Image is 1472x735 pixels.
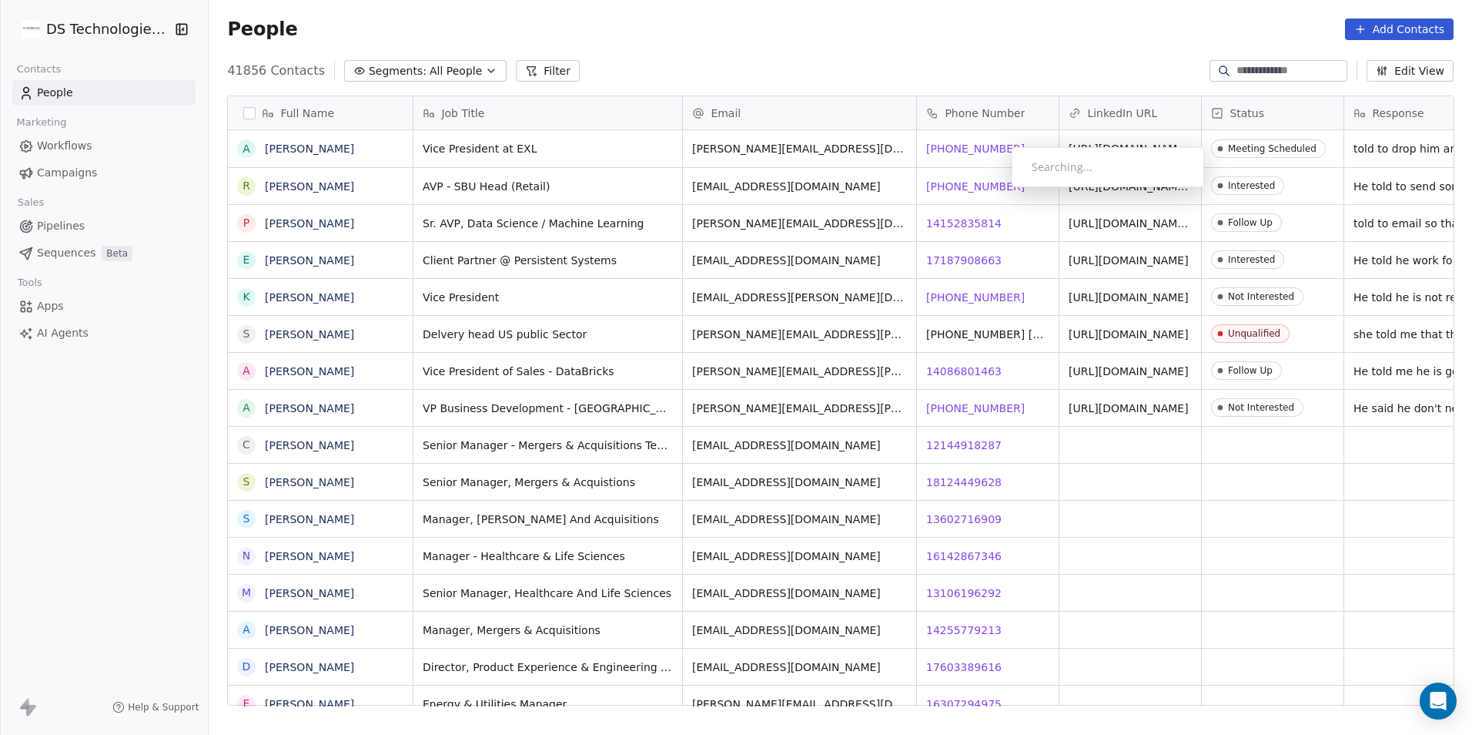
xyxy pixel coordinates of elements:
span: Manager, [PERSON_NAME] And Acquisitions [423,512,673,527]
span: 12144918287 [926,438,1002,453]
span: AI Agents [37,325,89,341]
a: [PERSON_NAME] [265,550,354,562]
div: Interested [1228,180,1275,191]
a: [URL][DOMAIN_NAME][PERSON_NAME] [1069,143,1278,155]
span: Senior Manager - Mergers & Acquisitions Technology Strategy Consulting [423,438,673,453]
a: [URL][DOMAIN_NAME] [1069,328,1189,341]
span: Help & Support [128,701,199,713]
span: Job Title [441,106,484,121]
span: Sequences [37,245,95,261]
a: [PERSON_NAME] [265,291,354,304]
a: [PERSON_NAME] [265,143,354,155]
a: [PERSON_NAME] [265,180,354,193]
span: [EMAIL_ADDRESS][DOMAIN_NAME] [692,475,907,490]
a: [PERSON_NAME] [265,513,354,525]
span: [PHONE_NUMBER] [PHONE_NUMBER] [926,327,1049,342]
span: [EMAIL_ADDRESS][PERSON_NAME][DOMAIN_NAME] [692,290,907,305]
a: [PERSON_NAME] [265,661,354,673]
span: Vice President of Sales - DataBricks [423,364,673,379]
a: [URL][DOMAIN_NAME] [1069,402,1189,414]
a: [PERSON_NAME] [265,254,354,267]
span: People [227,18,297,41]
span: [EMAIL_ADDRESS][DOMAIN_NAME] [692,659,907,675]
span: 17187908663 [926,253,1002,268]
button: DS Technologies Inc [18,16,165,42]
div: S [243,474,250,490]
span: Delvery head US public Sector [423,327,673,342]
div: Follow Up [1228,217,1273,228]
span: [PERSON_NAME][EMAIL_ADDRESS][PERSON_NAME][DOMAIN_NAME] [692,401,907,416]
span: Workflows [37,138,92,154]
span: 14152835814 [926,216,1002,231]
div: A [243,363,251,379]
span: [EMAIL_ADDRESS][DOMAIN_NAME] [692,623,907,638]
a: [PERSON_NAME] [265,587,354,599]
span: Contacts [10,58,68,81]
div: LinkedIn URL [1059,96,1201,129]
div: S [243,511,250,527]
div: Not Interested [1228,402,1294,413]
span: [PHONE_NUMBER] [926,290,1025,305]
div: E [243,696,250,712]
a: Campaigns [12,160,196,186]
div: A [243,141,251,157]
a: [URL][DOMAIN_NAME][PERSON_NAME] [1069,217,1278,230]
div: R [243,178,251,194]
span: Full Name [280,106,334,121]
a: [URL][DOMAIN_NAME] [1069,291,1189,304]
a: SequencesBeta [12,240,196,266]
span: Marketing [10,111,73,134]
div: Full Name [228,96,413,129]
div: A [243,400,251,416]
div: M [242,585,251,601]
span: [EMAIL_ADDRESS][DOMAIN_NAME] [692,253,907,268]
span: Sr. AVP, Data Science / Machine Learning [423,216,673,231]
div: grid [228,130,413,706]
a: Help & Support [112,701,199,713]
a: AI Agents [12,321,196,346]
span: Vice President at EXL [423,141,673,156]
span: 18124449628 [926,475,1002,490]
span: [PHONE_NUMBER] [926,401,1025,416]
span: Phone Number [945,106,1025,121]
span: 41856 Contacts [227,62,325,80]
a: [PERSON_NAME] [265,217,354,230]
span: Campaigns [37,165,97,181]
a: [PERSON_NAME] [265,439,354,451]
span: 16142867346 [926,549,1002,564]
a: [PERSON_NAME] [265,402,354,414]
div: K [243,289,250,305]
div: P [243,215,249,231]
div: Follow Up [1228,365,1273,376]
a: Pipelines [12,213,196,239]
div: A [243,622,251,638]
span: Segments: [369,63,427,79]
span: Director, Product Experience & Engineering Lab [423,659,673,675]
span: Client Partner @ Persistent Systems [423,253,673,268]
span: LinkedIn URL [1087,106,1157,121]
span: [PERSON_NAME][EMAIL_ADDRESS][PERSON_NAME][DOMAIN_NAME] [692,364,907,379]
span: 17603389616 [926,659,1002,675]
div: Meeting Scheduled [1228,143,1316,154]
button: Filter [516,60,580,82]
span: [EMAIL_ADDRESS][DOMAIN_NAME] [692,512,907,527]
a: [PERSON_NAME] [265,624,354,636]
span: 14255779213 [926,623,1002,638]
a: [PERSON_NAME] [265,698,354,710]
a: [PERSON_NAME] [265,476,354,488]
span: Response [1372,106,1423,121]
span: [EMAIL_ADDRESS][DOMAIN_NAME] [692,179,907,194]
span: Senior Manager, Healthcare And Life Sciences [423,586,673,601]
a: Workflows [12,133,196,159]
div: Status [1202,96,1343,129]
span: [EMAIL_ADDRESS][DOMAIN_NAME] [692,586,907,601]
a: People [12,80,196,106]
span: Email [711,106,741,121]
span: [PERSON_NAME][EMAIL_ADDRESS][DOMAIN_NAME] [692,216,907,231]
span: AVP - SBU Head (Retail) [423,179,673,194]
div: D [243,659,251,675]
div: Phone Number [917,96,1059,129]
span: [PHONE_NUMBER] [926,141,1025,156]
span: All People [430,63,482,79]
span: [PERSON_NAME][EMAIL_ADDRESS][PERSON_NAME][DOMAIN_NAME] [692,327,907,342]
